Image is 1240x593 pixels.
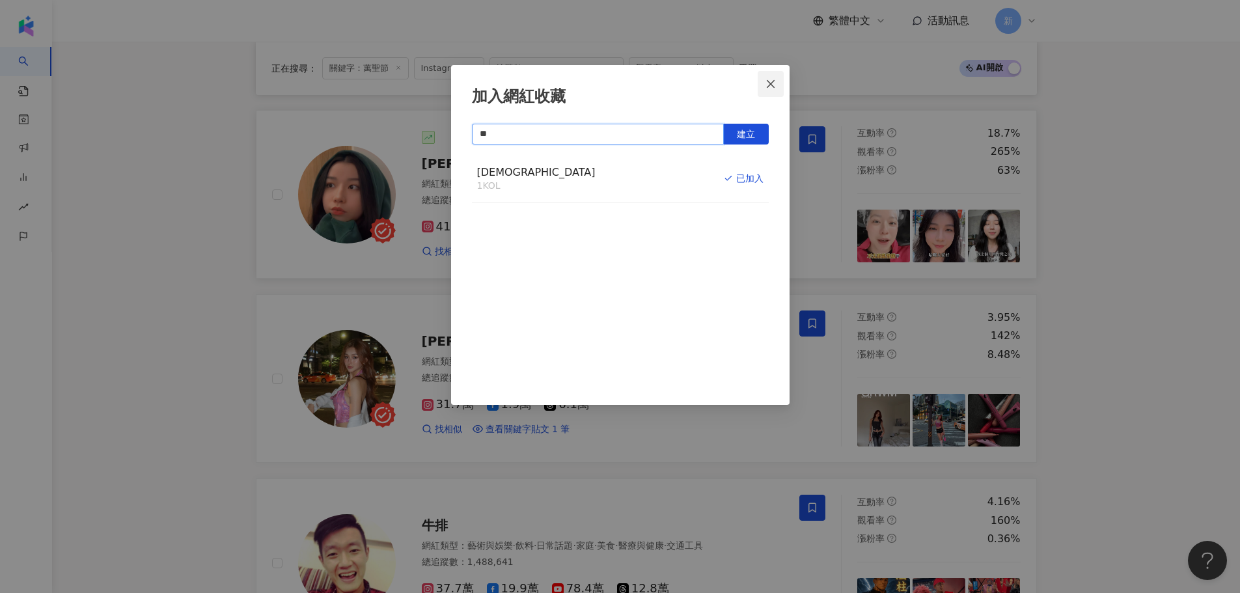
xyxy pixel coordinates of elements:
button: 建立 [723,124,769,145]
button: 已加入 [724,165,764,193]
span: close [765,79,776,89]
a: KOL Avatar[PERSON_NAME]joannelin__網紅類型：婚禮·保養·日常話題·教育與學習·美食·法政社會·寵物·旅遊總追蹤數：2,181,47741.8萬3,630170萬... [256,110,1037,279]
span: [DEMOGRAPHIC_DATA] [477,166,596,178]
div: 加入網紅收藏 [472,86,769,108]
div: 1 KOL [477,180,596,193]
span: 建立 [737,129,755,139]
div: 已加入 [724,171,764,186]
button: Close [758,71,784,97]
a: [DEMOGRAPHIC_DATA] [477,167,596,178]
